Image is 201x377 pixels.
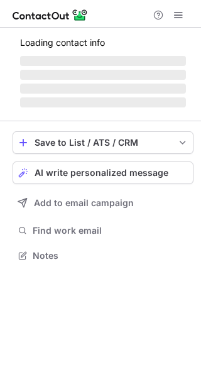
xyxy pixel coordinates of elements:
span: ‌ [20,56,186,66]
span: Notes [33,250,188,261]
button: Add to email campaign [13,192,193,214]
img: ContactOut v5.3.10 [13,8,88,23]
button: Notes [13,247,193,265]
div: Save to List / ATS / CRM [35,138,171,148]
button: AI write personalized message [13,161,193,184]
span: AI write personalized message [35,168,168,178]
p: Loading contact info [20,38,186,48]
span: Add to email campaign [34,198,134,208]
span: ‌ [20,97,186,107]
span: ‌ [20,84,186,94]
button: Find work email [13,222,193,239]
span: Find work email [33,225,188,236]
span: ‌ [20,70,186,80]
button: save-profile-one-click [13,131,193,154]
